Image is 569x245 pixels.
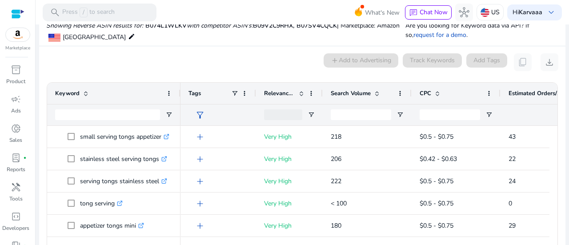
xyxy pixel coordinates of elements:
[188,89,201,97] span: Tags
[80,194,123,213] p: tong serving
[63,33,126,41] span: [GEOGRAPHIC_DATA]
[420,221,453,230] span: $0.5 - $0.75
[509,155,516,163] span: 22
[264,172,315,190] p: Very High
[420,109,480,120] input: CPC Filter Input
[331,109,391,120] input: Search Volume Filter Input
[546,7,557,18] span: keyboard_arrow_down
[413,31,466,39] a: request for a demo
[420,8,448,16] span: Chat Now
[509,89,562,97] span: Estimated Orders/Month
[420,155,457,163] span: $0.42 - $0.63
[308,111,315,118] button: Open Filter Menu
[397,111,404,118] button: Open Filter Menu
[80,217,144,235] p: appetizer tongs mini
[9,136,22,144] p: Sales
[509,177,516,185] span: 24
[80,128,169,146] p: small serving tongs appetizer
[455,4,473,21] button: hub
[481,8,489,17] img: us.svg
[264,128,315,146] p: Very High
[459,7,469,18] span: hub
[195,221,205,231] span: add
[405,5,452,20] button: chatChat Now
[7,165,25,173] p: Reports
[331,155,341,163] span: 206
[11,94,21,104] span: campaign
[80,172,167,190] p: serving tongs stainless steel
[55,89,80,97] span: Keyword
[5,45,30,52] p: Marketplace
[195,198,205,209] span: add
[264,217,315,235] p: Very High
[11,123,21,134] span: donut_small
[331,199,347,208] span: < 100
[62,8,115,17] p: Press to search
[519,8,542,16] b: Karvaaa
[11,211,21,222] span: code_blocks
[544,57,555,68] span: download
[128,31,135,42] mat-icon: edit
[420,177,453,185] span: $0.5 - $0.75
[50,7,60,18] span: search
[420,89,431,97] span: CPC
[331,133,341,141] span: 218
[365,5,400,20] span: What's New
[541,53,558,71] button: download
[513,9,542,16] p: Hi
[9,195,23,203] p: Tools
[195,132,205,142] span: add
[195,154,205,165] span: add
[80,150,167,168] p: stainless steel serving tongs
[264,150,315,168] p: Very High
[331,221,341,230] span: 180
[509,221,516,230] span: 29
[2,224,29,232] p: Developers
[11,107,21,115] p: Ads
[509,199,512,208] span: 0
[331,177,341,185] span: 222
[195,176,205,187] span: add
[23,156,27,160] span: fiber_manual_record
[6,77,25,85] p: Product
[485,111,493,118] button: Open Filter Menu
[6,28,30,41] img: amazon.svg
[11,153,21,163] span: lab_profile
[405,21,558,40] p: Are you looking for Keyword data via API? If so, .
[420,199,453,208] span: $0.5 - $0.75
[195,110,205,120] span: filter_alt
[409,8,418,17] span: chat
[420,133,453,141] span: $0.5 - $0.75
[11,182,21,193] span: handyman
[509,133,516,141] span: 43
[165,111,172,118] button: Open Filter Menu
[491,4,500,20] p: US
[264,194,315,213] p: Very High
[11,64,21,75] span: inventory_2
[264,89,295,97] span: Relevance Score
[55,109,160,120] input: Keyword Filter Input
[331,89,371,97] span: Search Volume
[80,8,88,17] span: /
